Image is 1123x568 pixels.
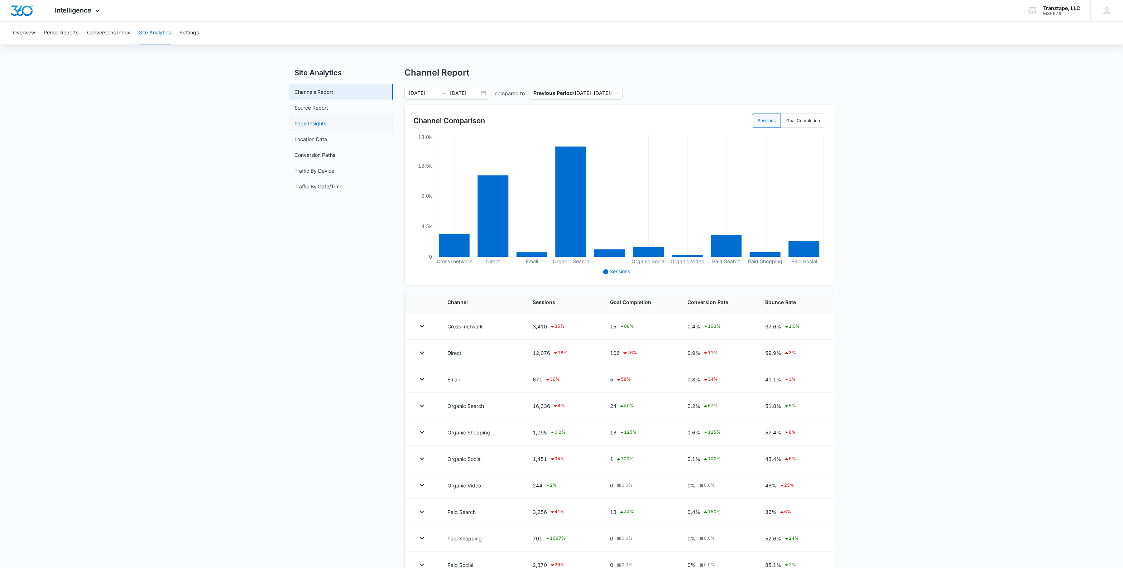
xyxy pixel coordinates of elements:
[450,89,480,97] input: End date
[784,322,800,331] div: 1.0 %
[533,402,593,410] div: 16,336
[429,254,432,260] tspan: 0
[703,428,721,437] div: 125 %
[784,534,799,543] div: 24 %
[784,375,796,384] div: 3 %
[404,67,469,78] h1: Channel Report
[791,258,817,264] tspan: Paid Social
[439,499,524,525] td: Paid Search
[610,508,670,516] div: 13
[437,258,472,264] tspan: Cross-network
[687,482,748,489] div: 0%
[549,455,565,463] div: 34 %
[765,298,822,306] span: Bounce Rate
[779,508,791,516] div: 6 %
[703,322,721,331] div: 193 %
[703,455,721,463] div: 100 %
[712,258,740,264] tspan: Paid Search
[784,402,796,410] div: 5 %
[495,90,525,97] p: compared to
[533,428,593,437] div: 1,095
[765,428,822,437] div: 57.4%
[533,508,593,516] div: 3,256
[439,446,524,472] td: Organic Social
[418,163,432,169] tspan: 13.5k
[439,340,524,366] td: Direct
[703,402,718,410] div: 67 %
[748,258,782,265] tspan: Paid Shopping
[533,90,573,96] p: Previous Period
[687,322,748,331] div: 0.4%
[13,21,35,44] button: Overview
[416,347,428,358] button: Toggle Row Expanded
[421,223,432,229] tspan: 4.5k
[703,349,718,357] div: 11 %
[779,481,794,490] div: 25 %
[610,535,670,542] div: 0
[784,455,796,463] div: 6 %
[294,88,333,96] a: Channels Report
[619,428,637,437] div: 125 %
[549,508,565,516] div: 41 %
[619,508,634,516] div: 44 %
[619,402,634,410] div: 50 %
[294,167,334,174] a: Traffic By Device
[781,114,825,128] label: Goal Completion
[610,349,670,357] div: 106
[765,375,822,384] div: 41.1%
[698,482,715,488] div: 0.0 %
[486,258,500,264] tspan: Direct
[784,428,796,437] div: 6 %
[533,455,593,463] div: 1,451
[553,402,565,410] div: 4 %
[687,428,748,437] div: 1.6%
[416,453,428,464] button: Toggle Row Expanded
[765,402,822,410] div: 51.8%
[533,322,593,331] div: 3,410
[616,482,633,488] div: 0.0 %
[698,562,715,568] div: 0.0 %
[752,114,781,128] label: Sessions
[545,375,560,384] div: 36 %
[294,183,342,190] a: Traffic By Date/Time
[622,349,637,357] div: 26 %
[44,21,78,44] button: Period Reports
[294,135,327,143] a: Location Data
[1043,11,1080,16] div: account id
[409,89,438,97] input: Start date
[421,193,432,199] tspan: 9.0k
[294,120,326,127] a: Page Insights
[413,115,485,126] h3: Channel Comparison
[179,21,199,44] button: Settings
[289,67,393,78] h2: Site Analytics
[545,481,557,490] div: 2 %
[610,375,670,384] div: 5
[616,375,631,384] div: 58 %
[687,455,748,463] div: 0.1%
[632,258,666,265] tspan: Organic Social
[553,349,568,357] div: 16 %
[533,534,593,543] div: 701
[439,419,524,446] td: Organic Shopping
[418,134,432,140] tspan: 18.0k
[545,534,566,543] div: 1697 %
[610,482,670,489] div: 0
[687,535,748,542] div: 0%
[549,428,566,437] div: 0.2 %
[765,455,822,463] div: 43.4%
[416,480,428,491] button: Toggle Row Expanded
[616,562,633,568] div: 0.0 %
[616,455,634,463] div: 100 %
[610,455,670,463] div: 1
[294,151,335,159] a: Conversion Paths
[533,375,593,384] div: 671
[416,533,428,544] button: Toggle Row Expanded
[687,298,748,306] span: Conversion Rate
[765,534,822,543] div: 52.6%
[439,472,524,499] td: Organic Video
[765,322,822,331] div: 37.6%
[139,21,171,44] button: Site Analytics
[687,349,748,357] div: 0.9%
[698,535,715,541] div: 0.0 %
[533,298,593,306] span: Sessions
